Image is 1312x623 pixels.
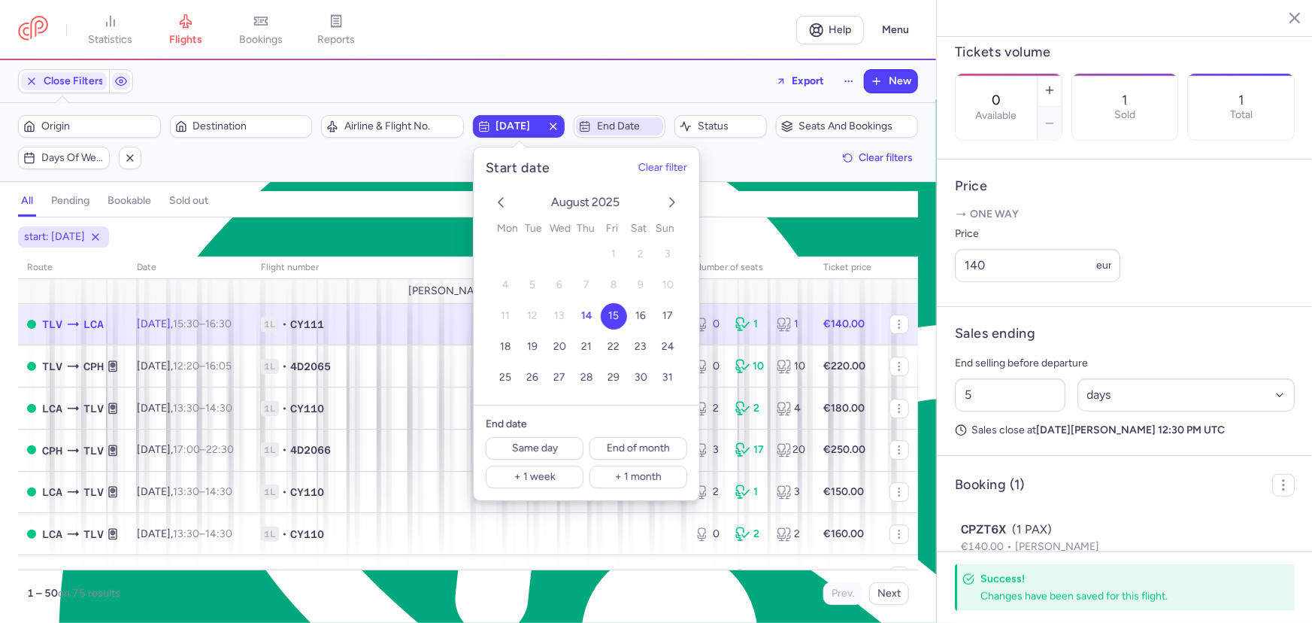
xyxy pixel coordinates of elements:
[686,257,814,279] th: number of seats
[627,365,653,391] button: 30
[486,437,583,460] button: Same day
[980,572,1262,586] h4: Success!
[252,257,686,279] th: Flight number
[44,75,104,87] span: Close Filters
[486,160,550,177] h5: Start date
[42,526,62,542] span: LCA
[41,152,105,164] span: Days of week
[695,442,723,457] div: 3
[526,371,538,384] span: 26
[654,365,680,391] button: 31
[554,309,565,322] span: 13
[600,365,626,391] button: 29
[654,242,680,268] button: 3
[27,320,36,329] span: OPEN
[83,568,104,585] span: TLV
[205,402,232,415] time: 14:30
[611,248,616,260] span: 1
[282,527,287,542] span: •
[635,309,646,322] span: 16
[492,272,518,299] button: 4
[290,569,324,584] span: CY110
[282,401,287,416] span: •
[546,272,572,299] button: 6
[21,194,33,208] h4: all
[663,193,681,214] button: next month
[627,303,653,330] button: 16
[261,485,279,500] span: 1L
[551,195,592,209] span: August
[42,484,62,500] span: Larnaca, Larnaca, Cyprus
[955,354,1295,372] p: End selling before departure
[83,484,104,500] span: TLV
[499,371,511,384] span: 25
[205,318,232,330] time: 16:30
[608,371,620,384] span: 29
[955,207,1295,222] p: One way
[173,485,199,498] time: 13:30
[589,466,687,488] button: + 1 month
[823,402,865,415] strong: €180.00
[290,485,324,500] span: CY110
[573,365,599,391] button: 28
[735,442,764,457] div: 17
[955,325,1035,342] h4: Sales ending
[627,272,653,299] button: 9
[546,365,572,391] button: 27
[546,303,572,330] button: 13
[51,194,89,208] h4: pending
[261,401,279,416] span: 1L
[492,365,518,391] button: 25
[409,285,527,297] span: [PERSON_NAME][DATE]
[662,309,673,322] span: 17
[638,248,644,260] span: 2
[486,466,583,488] button: + 1 week
[137,318,232,330] span: [DATE],
[777,569,805,584] div: 1
[18,257,128,279] th: route
[961,540,1015,553] span: €140.00
[1230,109,1253,121] p: Total
[1036,424,1225,436] strong: [DATE][PERSON_NAME] 12:30 PM UTC
[600,334,626,360] button: 22
[662,371,673,384] span: 31
[695,401,723,416] div: 2
[205,527,232,540] time: 14:30
[128,257,252,279] th: date
[823,485,864,498] strong: €150.00
[137,570,232,582] span: [DATE],
[18,16,48,44] a: CitizenPlane red outlined logo
[735,317,764,332] div: 1
[18,115,161,138] button: Origin
[261,569,279,584] span: 1L
[662,278,673,291] span: 10
[1114,109,1135,121] p: Sold
[777,317,805,332] div: 1
[73,14,148,47] a: statistics
[665,248,671,260] span: 3
[42,316,62,333] span: Ben Gurion International, Tel Aviv, Israel
[661,340,674,353] span: 24
[223,14,298,47] a: bookings
[83,358,104,375] span: Kastrup, Copenhagen, Denmark
[173,570,199,582] time: 13:30
[573,334,599,360] button: 21
[492,193,510,214] button: previous month
[546,334,572,360] button: 20
[1122,93,1127,108] p: 1
[608,340,620,353] span: 22
[580,309,592,322] span: 14
[492,334,518,360] button: 18
[592,195,622,209] span: 2025
[290,527,324,542] span: CY110
[955,424,1295,437] p: Sales close at
[695,317,723,332] div: 0
[573,272,599,299] button: 7
[553,340,565,353] span: 20
[975,110,1017,122] label: Available
[735,527,764,542] div: 2
[955,225,1120,243] label: Price
[27,587,58,600] strong: 1 – 50
[42,442,62,459] span: Kastrup, Copenhagen, Denmark
[955,44,1295,61] h4: Tickets volume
